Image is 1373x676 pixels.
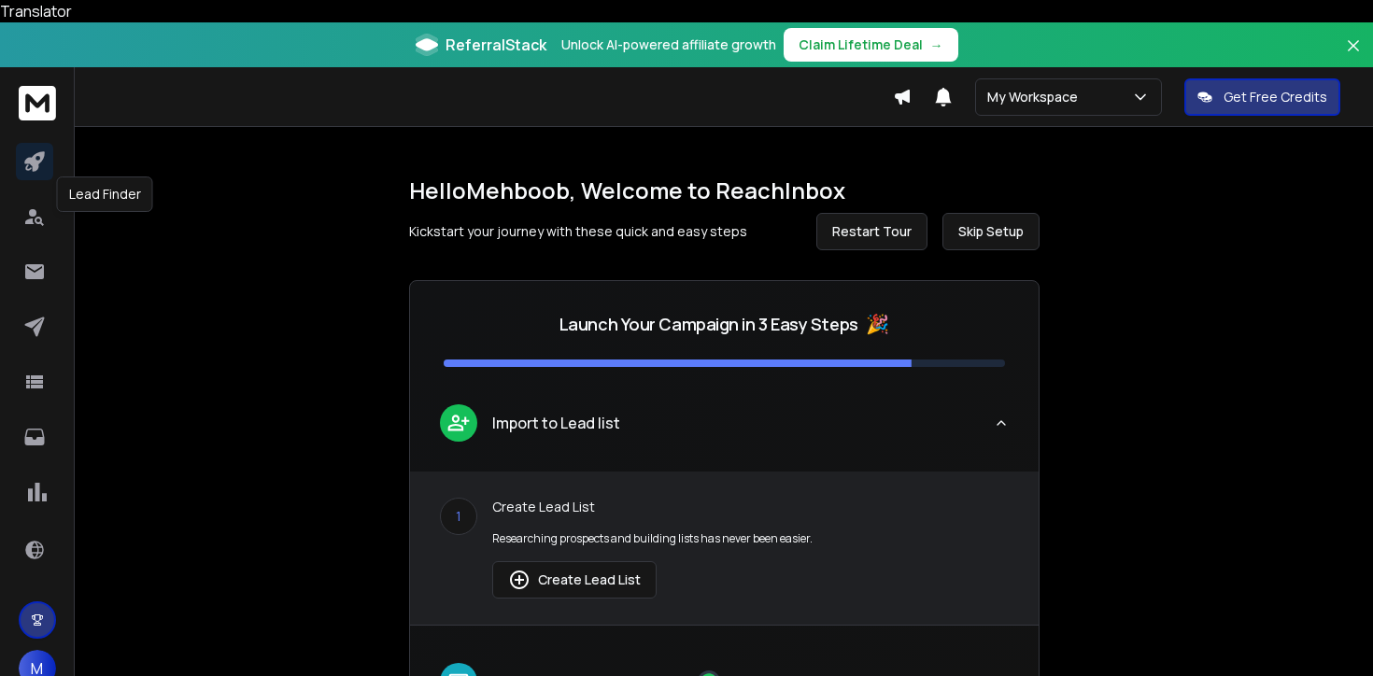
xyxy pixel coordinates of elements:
[57,176,153,212] div: Lead Finder
[1224,88,1327,106] p: Get Free Credits
[866,311,889,337] span: 🎉
[446,411,471,434] img: lead
[446,34,546,56] span: ReferralStack
[816,213,927,250] button: Restart Tour
[1341,34,1366,78] button: Close banner
[409,222,747,241] p: Kickstart your journey with these quick and easy steps
[410,389,1039,472] button: leadImport to Lead list
[440,498,477,535] div: 1
[784,28,958,62] button: Claim Lifetime Deal→
[409,176,1040,205] h1: Hello Mehboob , Welcome to ReachInbox
[492,531,1009,546] p: Researching prospects and building lists has never been easier.
[958,222,1024,241] span: Skip Setup
[508,569,531,591] img: lead
[930,35,943,54] span: →
[492,412,620,434] p: Import to Lead list
[1184,78,1340,116] button: Get Free Credits
[410,472,1039,625] div: leadImport to Lead list
[492,498,1009,516] p: Create Lead List
[492,561,657,599] button: Create Lead List
[942,213,1040,250] button: Skip Setup
[987,88,1085,106] p: My Workspace
[559,311,858,337] p: Launch Your Campaign in 3 Easy Steps
[561,35,776,54] p: Unlock AI-powered affiliate growth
